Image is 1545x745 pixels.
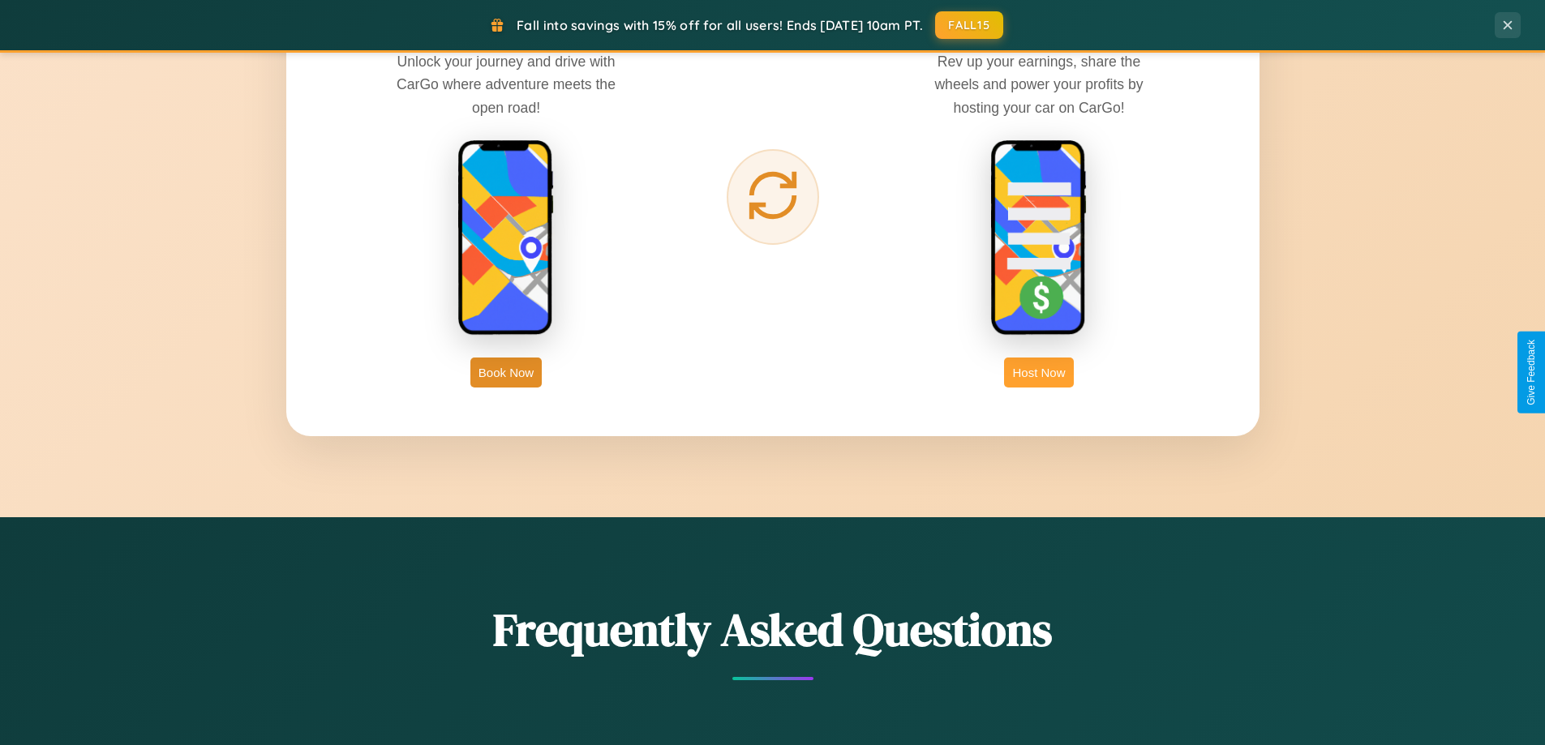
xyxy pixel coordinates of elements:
p: Unlock your journey and drive with CarGo where adventure meets the open road! [384,50,628,118]
img: rent phone [457,139,555,337]
button: FALL15 [935,11,1003,39]
h2: Frequently Asked Questions [286,598,1260,661]
img: host phone [990,139,1088,337]
div: Give Feedback [1526,340,1537,405]
button: Host Now [1004,358,1073,387]
button: Book Now [470,358,542,387]
p: Rev up your earnings, share the wheels and power your profits by hosting your car on CarGo! [917,50,1161,118]
span: Fall into savings with 15% off for all users! Ends [DATE] 10am PT. [517,17,923,33]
